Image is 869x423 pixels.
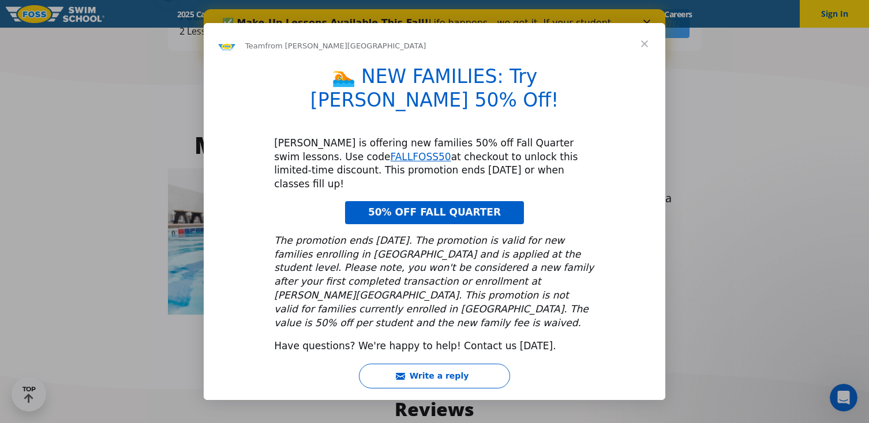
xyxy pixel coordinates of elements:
img: Profile image for Team [218,37,236,55]
div: Close [440,10,451,17]
div: Have questions? We're happy to help! Contact us [DATE]. [274,339,595,353]
span: from [PERSON_NAME][GEOGRAPHIC_DATA] [265,41,426,50]
b: ✅ Make-Up Lessons Available This Fall! [18,8,225,19]
i: The promotion ends [DATE]. The promotion is valid for new families enrolling in [GEOGRAPHIC_DATA]... [274,235,594,328]
div: [PERSON_NAME] is offering new families 50% off Fall Quarter swim lessons. Use code at checkout to... [274,137,595,191]
div: Life happens—we get it. If your student has to miss a lesson this Fall Quarter, you can reschedul... [18,8,425,54]
h1: 🏊 NEW FAMILIES: Try [PERSON_NAME] 50% Off! [274,65,595,119]
a: FALLFOSS50 [391,151,451,163]
a: 50% OFF FALL QUARTER [345,201,524,224]
span: 50% OFF FALL QUARTER [368,206,501,218]
button: Write a reply [359,364,510,388]
span: Team [245,41,265,50]
span: Close [624,23,665,65]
